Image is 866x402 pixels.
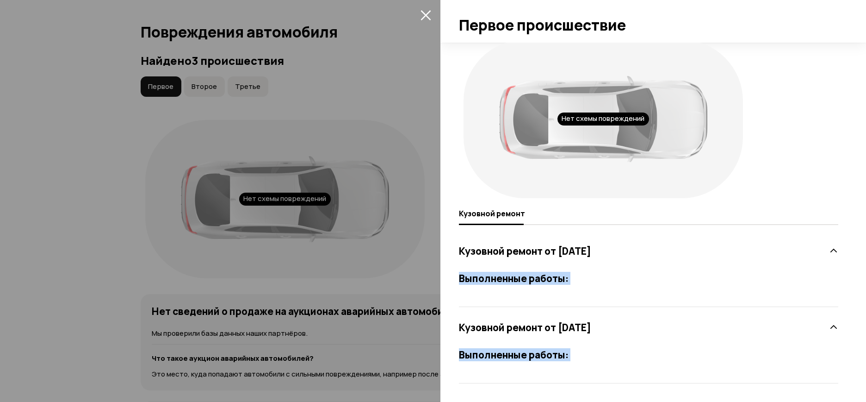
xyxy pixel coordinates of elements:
[459,209,525,218] span: Кузовной ремонт
[459,272,838,284] h3: Выполненные работы:
[557,113,649,126] div: Нет схемы повреждений
[459,245,591,257] h3: Кузовной ремонт от [DATE]
[418,7,433,22] button: закрыть
[459,321,591,333] h3: Кузовной ремонт от [DATE]
[459,349,838,361] h3: Выполненные работы:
